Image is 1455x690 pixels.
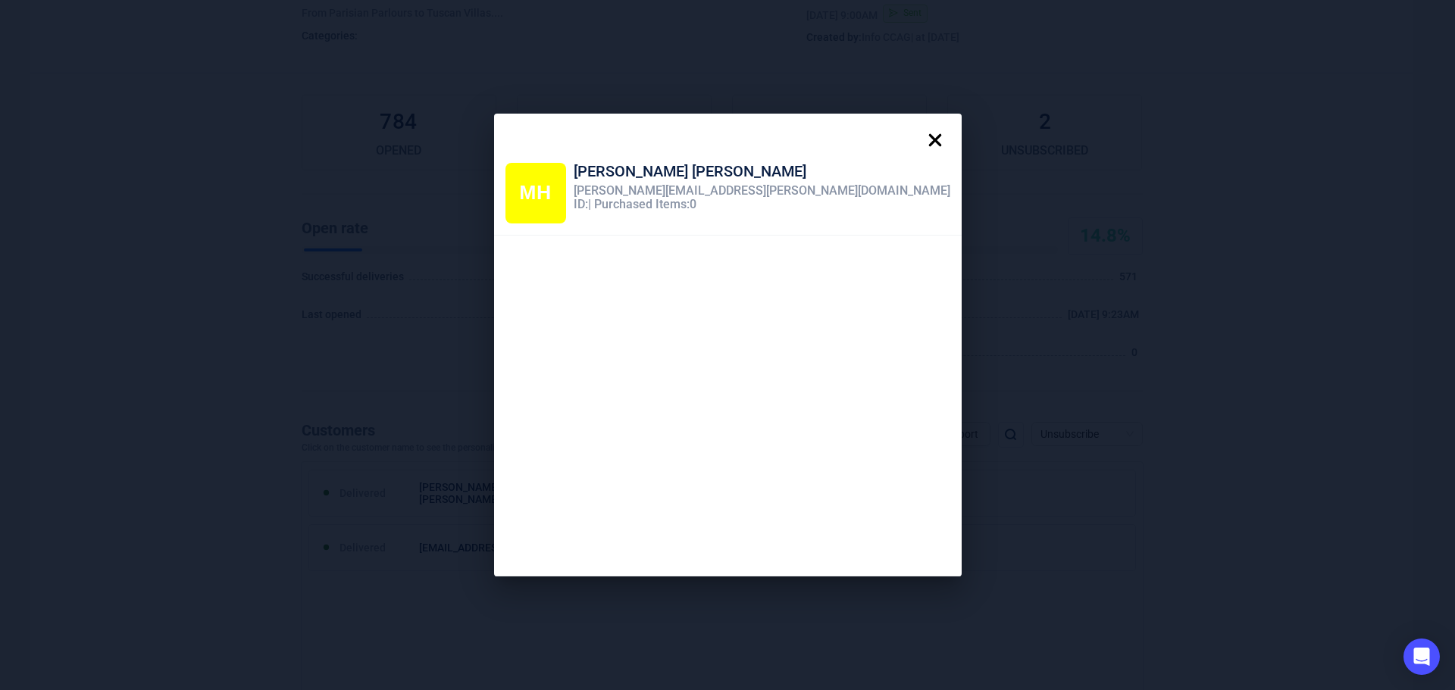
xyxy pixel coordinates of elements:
[1403,638,1440,675] div: Open Intercom Messenger
[505,163,566,223] div: Michael Hedger
[574,184,950,198] div: [PERSON_NAME][EMAIL_ADDRESS][PERSON_NAME][DOMAIN_NAME]
[574,163,950,184] div: [PERSON_NAME] [PERSON_NAME]
[574,198,950,211] div: ID: | Purchased Items: 0
[519,181,551,204] span: MH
